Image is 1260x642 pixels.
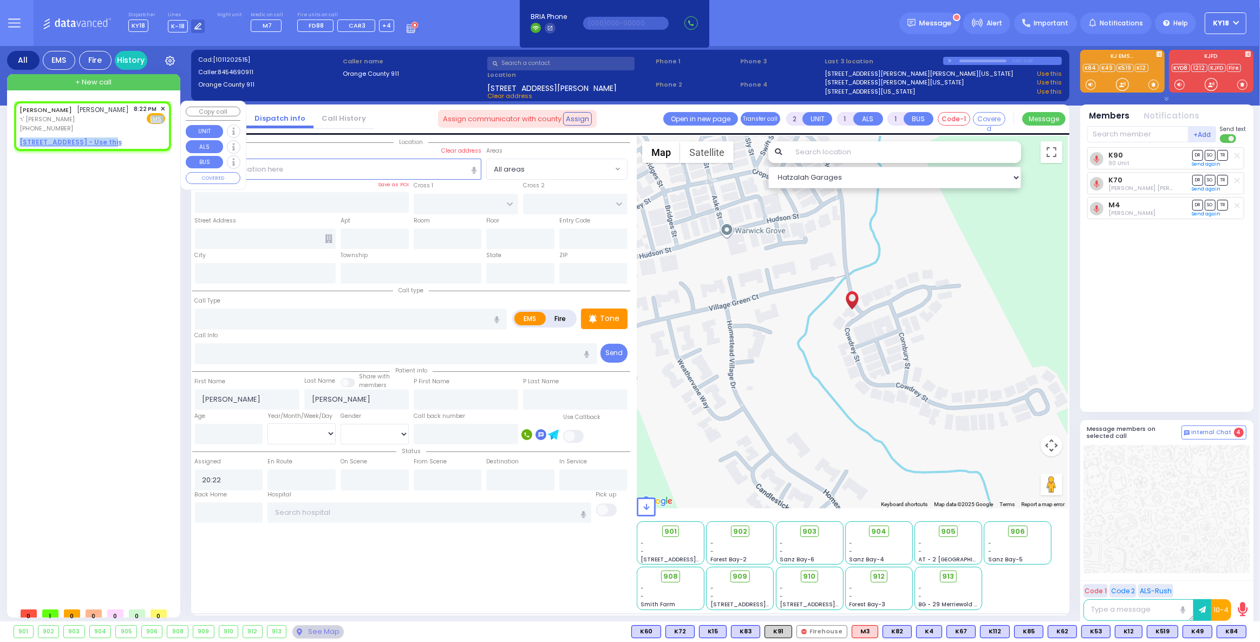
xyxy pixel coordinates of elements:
[267,412,336,421] div: Year/Month/Week/Day
[134,105,157,113] span: 8:22 PM
[1209,64,1226,72] a: KJFD
[486,159,627,179] span: All areas
[43,16,115,30] img: Logo
[343,69,484,78] label: Orange County 911
[195,159,482,179] input: Search location here
[198,80,339,89] label: Orange County 911
[1234,428,1244,437] span: 4
[656,80,736,89] span: Phone 2
[780,600,882,608] span: [STREET_ADDRESS][PERSON_NAME]
[825,57,943,66] label: Last 3 location
[1037,78,1062,87] a: Use this
[1183,625,1212,638] div: K49
[1041,474,1062,495] button: Drag Pegman onto the map to open Street View
[1034,18,1068,28] span: Important
[359,381,387,389] span: members
[1041,435,1062,456] button: Map camera controls
[1117,64,1134,72] a: K519
[946,625,976,638] div: K67
[883,625,912,638] div: BLS
[919,539,922,547] span: -
[1217,175,1228,185] span: TR
[1189,126,1217,142] button: +Add
[79,51,112,70] div: Fire
[325,234,332,243] span: Other building occupants
[151,115,162,123] u: EMS
[314,113,374,123] a: Call History
[559,251,567,260] label: ZIP
[797,625,847,638] div: Firehouse
[741,112,780,126] button: Transfer call
[1205,200,1216,210] span: SO
[90,626,111,638] div: 904
[1037,87,1062,96] a: Use this
[186,140,223,153] button: ALS
[825,69,1014,78] a: [STREET_ADDRESS][PERSON_NAME][PERSON_NAME][US_STATE]
[186,172,240,184] button: COVERED
[883,625,912,638] div: K82
[1192,175,1203,185] span: DR
[596,490,617,499] label: Pick up
[1108,184,1204,192] span: David Levi Flohr
[665,625,695,638] div: BLS
[665,625,695,638] div: K72
[486,147,502,155] label: Areas
[710,584,714,592] span: -
[19,137,122,147] u: [STREET_ADDRESS] - Use this
[825,78,964,87] a: [STREET_ADDRESS][PERSON_NAME][US_STATE]
[916,625,942,638] div: BLS
[1181,425,1246,440] button: Internal Chat 4
[600,344,628,363] button: Send
[487,91,532,100] span: Clear address
[168,20,188,32] span: K-18
[1108,176,1122,184] a: K70
[14,626,33,638] div: 901
[919,555,999,564] span: AT - 2 [GEOGRAPHIC_DATA]
[75,77,112,88] span: + New call
[740,57,821,66] span: Phone 3
[396,447,426,455] span: Status
[523,377,559,386] label: P Last Name
[1227,64,1241,72] a: Fire
[849,600,885,608] span: Forest Bay-3
[349,21,365,30] span: CAR3
[390,366,433,375] span: Patient info
[195,251,206,260] label: City
[849,539,852,547] span: -
[641,584,644,592] span: -
[973,112,1006,126] button: Covered
[243,626,262,638] div: 912
[1205,175,1216,185] span: SO
[1217,150,1228,160] span: TR
[801,629,807,634] img: red-radio-icon.svg
[1087,425,1181,440] h5: Message members on selected call
[213,55,250,64] span: [1011202515]
[1087,126,1189,142] input: Search member
[116,626,136,638] div: 905
[1108,159,1130,167] span: 90 Unit
[904,112,933,126] button: BUS
[641,555,743,564] span: [STREET_ADDRESS][PERSON_NAME]
[7,51,40,70] div: All
[1138,584,1173,598] button: ALS-Rush
[641,600,676,608] span: Smith Farm
[246,113,314,123] a: Dispatch info
[765,625,792,638] div: K91
[486,457,519,466] label: Destination
[38,626,59,638] div: 902
[639,494,675,508] img: Google
[359,372,390,381] small: Share with
[341,251,368,260] label: Township
[128,19,148,32] span: KY18
[1172,64,1190,72] a: KYD8
[780,539,783,547] span: -
[825,87,915,96] a: [STREET_ADDRESS][US_STATE]
[1144,110,1200,122] button: Notifications
[195,412,206,421] label: Age
[583,17,669,30] input: (000)000-00000
[699,625,727,638] div: K15
[631,625,661,638] div: K60
[193,626,214,638] div: 909
[186,125,223,138] button: UNIT
[664,526,677,537] span: 901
